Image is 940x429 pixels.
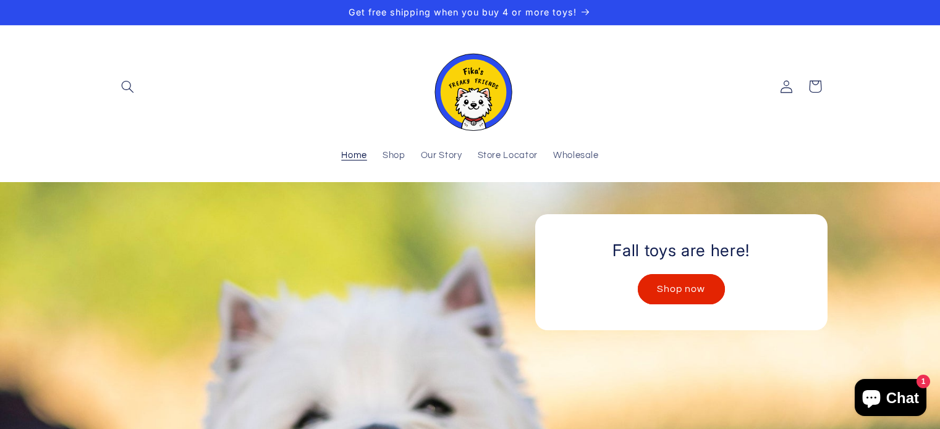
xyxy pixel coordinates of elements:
span: Home [341,150,367,162]
a: Home [334,143,375,170]
a: Shop now [637,274,724,304]
a: Wholesale [545,143,606,170]
span: Wholesale [553,150,599,162]
span: Get free shipping when you buy 4 or more toys! [349,7,577,17]
inbox-online-store-chat: Shopify online store chat [851,379,930,419]
a: Store Locator [470,143,545,170]
a: Shop [375,143,413,170]
h2: Fall toys are here! [612,240,750,261]
span: Shop [383,150,405,162]
a: Our Story [413,143,470,170]
span: Store Locator [478,150,538,162]
span: Our Story [421,150,462,162]
summary: Search [113,72,142,101]
a: Fika's Freaky Friends [422,38,519,136]
img: Fika's Freaky Friends [427,43,514,131]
